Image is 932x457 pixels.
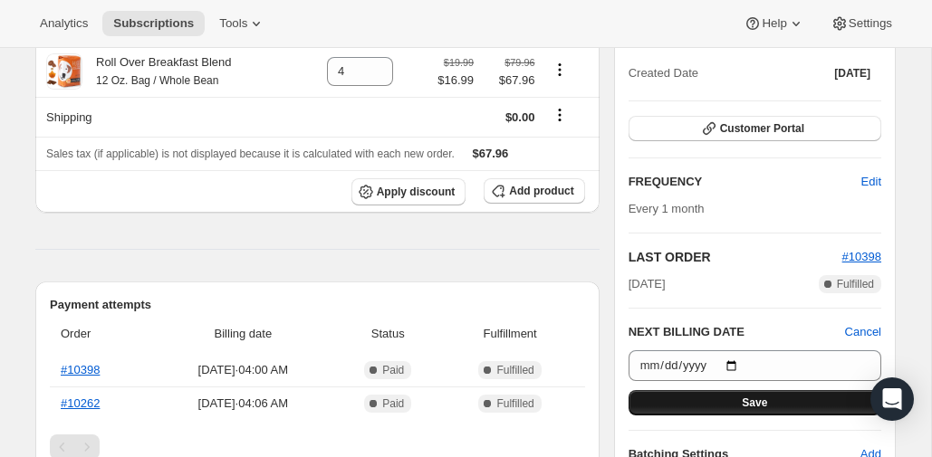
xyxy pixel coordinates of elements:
[484,178,584,204] button: Add product
[102,11,205,36] button: Subscriptions
[382,396,404,411] span: Paid
[61,396,100,410] a: #10262
[351,178,466,205] button: Apply discount
[629,390,881,415] button: Save
[35,97,298,137] th: Shipping
[29,11,99,36] button: Analytics
[845,323,881,341] button: Cancel
[496,396,533,411] span: Fulfilled
[509,184,573,198] span: Add product
[733,11,815,36] button: Help
[40,16,88,31] span: Analytics
[545,105,574,125] button: Shipping actions
[849,16,892,31] span: Settings
[447,325,574,343] span: Fulfillment
[61,363,100,376] a: #10398
[50,314,151,354] th: Order
[629,173,861,191] h2: FREQUENCY
[629,323,845,341] h2: NEXT BILLING DATE
[720,121,804,136] span: Customer Portal
[629,248,842,266] h2: LAST ORDER
[629,64,698,82] span: Created Date
[208,11,276,36] button: Tools
[629,116,881,141] button: Customer Portal
[437,71,474,90] span: $16.99
[629,202,705,215] span: Every 1 month
[377,185,456,199] span: Apply discount
[46,148,455,160] span: Sales tax (if applicable) is not displayed because it is calculated with each new order.
[837,277,874,291] span: Fulfilled
[444,57,474,68] small: $19.99
[219,16,247,31] span: Tools
[823,61,881,86] button: [DATE]
[850,167,892,196] button: Edit
[842,248,881,266] button: #10398
[505,110,535,124] span: $0.00
[485,71,534,90] span: $67.96
[842,250,881,263] a: #10398
[861,173,881,191] span: Edit
[834,66,870,81] span: [DATE]
[157,395,330,413] span: [DATE] · 04:06 AM
[157,361,330,379] span: [DATE] · 04:00 AM
[46,53,82,90] img: product img
[629,275,666,293] span: [DATE]
[50,296,585,314] h2: Payment attempts
[496,363,533,377] span: Fulfilled
[545,60,574,80] button: Product actions
[113,16,194,31] span: Subscriptions
[870,377,914,421] div: Open Intercom Messenger
[82,53,232,90] div: Roll Over Breakfast Blend
[473,147,509,160] span: $67.96
[96,74,218,87] small: 12 Oz. Bag / Whole Bean
[157,325,330,343] span: Billing date
[820,11,903,36] button: Settings
[341,325,436,343] span: Status
[382,363,404,377] span: Paid
[762,16,786,31] span: Help
[504,57,534,68] small: $79.96
[742,395,767,410] span: Save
